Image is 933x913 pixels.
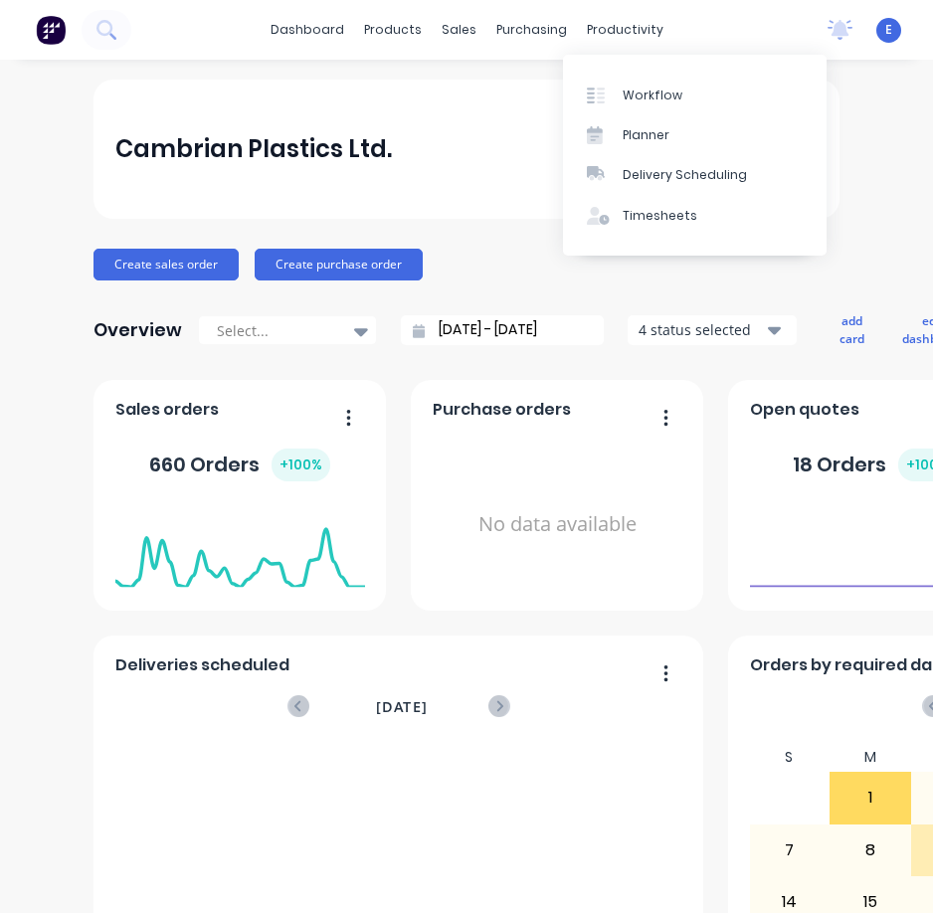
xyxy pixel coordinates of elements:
span: [DATE] [376,696,428,718]
div: + 100 % [272,449,330,481]
div: productivity [577,15,673,45]
div: 660 Orders [149,449,330,481]
div: Delivery Scheduling [623,166,747,184]
div: No data available [433,430,682,618]
a: Workflow [563,75,827,114]
a: dashboard [261,15,354,45]
div: 4 status selected [639,319,764,340]
button: Create purchase order [255,249,423,280]
span: Sales orders [115,398,219,422]
div: Workflow [623,87,682,104]
div: 7 [750,825,830,875]
div: Timesheets [623,207,697,225]
div: products [354,15,432,45]
div: M [830,743,911,772]
div: S [749,743,831,772]
span: Purchase orders [433,398,571,422]
button: 4 status selected [628,315,797,345]
div: Cambrian Plastics Ltd. [115,129,392,169]
a: Planner [563,115,827,155]
span: E [885,21,892,39]
div: 8 [831,825,910,875]
span: Open quotes [750,398,859,422]
button: add card [827,308,877,352]
a: Delivery Scheduling [563,155,827,195]
div: sales [432,15,486,45]
div: Overview [93,310,182,350]
button: Create sales order [93,249,239,280]
a: Timesheets [563,196,827,236]
div: 1 [831,773,910,822]
div: purchasing [486,15,577,45]
div: Planner [623,126,669,144]
img: Factory [36,15,66,45]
